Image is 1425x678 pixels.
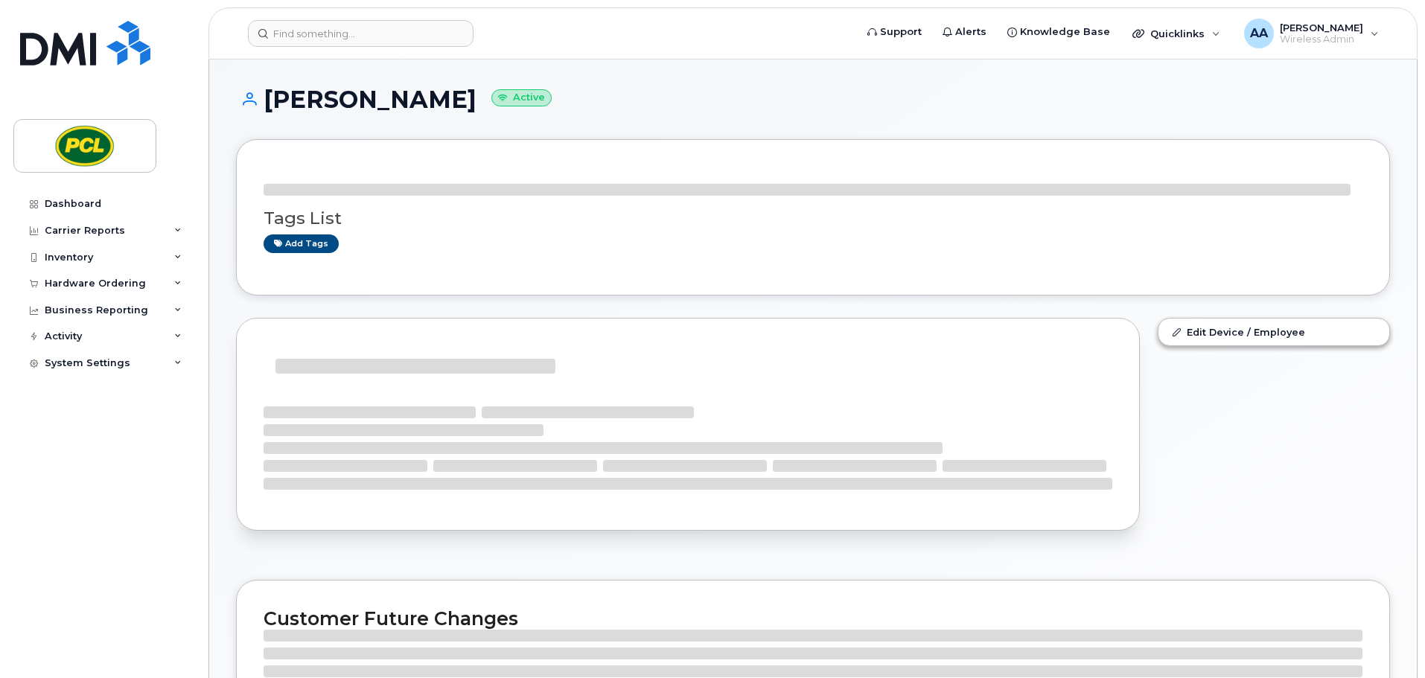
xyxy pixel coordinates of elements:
a: Add tags [264,234,339,253]
h2: Customer Future Changes [264,607,1362,630]
a: Edit Device / Employee [1158,319,1389,345]
small: Active [491,89,552,106]
h1: [PERSON_NAME] [236,86,1390,112]
h3: Tags List [264,209,1362,228]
